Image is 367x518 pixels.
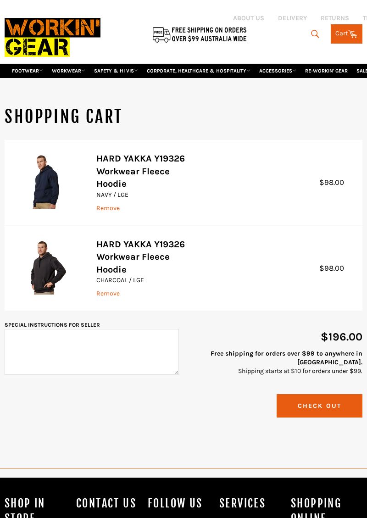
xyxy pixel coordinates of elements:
h4: Follow us [148,496,210,511]
span: $98.00 [319,178,353,187]
h4: Contact Us [76,496,139,511]
img: HARD YAKKA Y19326 Workwear Fleece Hoodie - NAVY / LGE [18,154,73,209]
a: FOOTWEAR [8,64,47,78]
h1: Shopping Cart [5,106,362,128]
label: Special instructions for seller [5,322,100,328]
p: NAVY / LGE [96,190,202,199]
a: ABOUT US [233,14,264,22]
p: Shipping starts at $10 for orders under $99. [188,349,362,376]
img: Flat $9.95 shipping Australia wide [151,25,248,44]
a: RETURNS [321,14,349,22]
img: Workin Gear leaders in Workwear, Safety Boots, PPE, Uniforms. Australia's No.1 in Workwear [5,11,100,63]
p: CHARCOAL / LGE [96,276,202,284]
span: $98.00 [319,264,353,273]
span: $196.00 [321,330,362,343]
a: HARD YAKKA Y19326 Workwear Fleece Hoodie [96,239,185,275]
a: ACCESSORIES [256,64,300,78]
a: Cart [331,24,362,44]
strong: Free shipping for orders over $99 to anywhere in [GEOGRAPHIC_DATA]. [211,350,362,366]
a: HARD YAKKA Y19326 Workwear Fleece Hoodie [96,153,185,189]
a: CORPORATE, HEALTHCARE & HOSPITALITY [143,64,254,78]
img: HARD YAKKA Y19326 Workwear Fleece Hoodie - CHARCOAL / LGE [18,240,73,295]
h4: services [219,496,282,511]
a: Remove [96,290,120,297]
button: Check Out [277,394,362,418]
a: Remove [96,204,120,212]
a: WORKWEAR [48,64,89,78]
a: RE-WORKIN' GEAR [301,64,351,78]
a: SAFETY & HI VIS [90,64,142,78]
a: DELIVERY [278,14,307,22]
